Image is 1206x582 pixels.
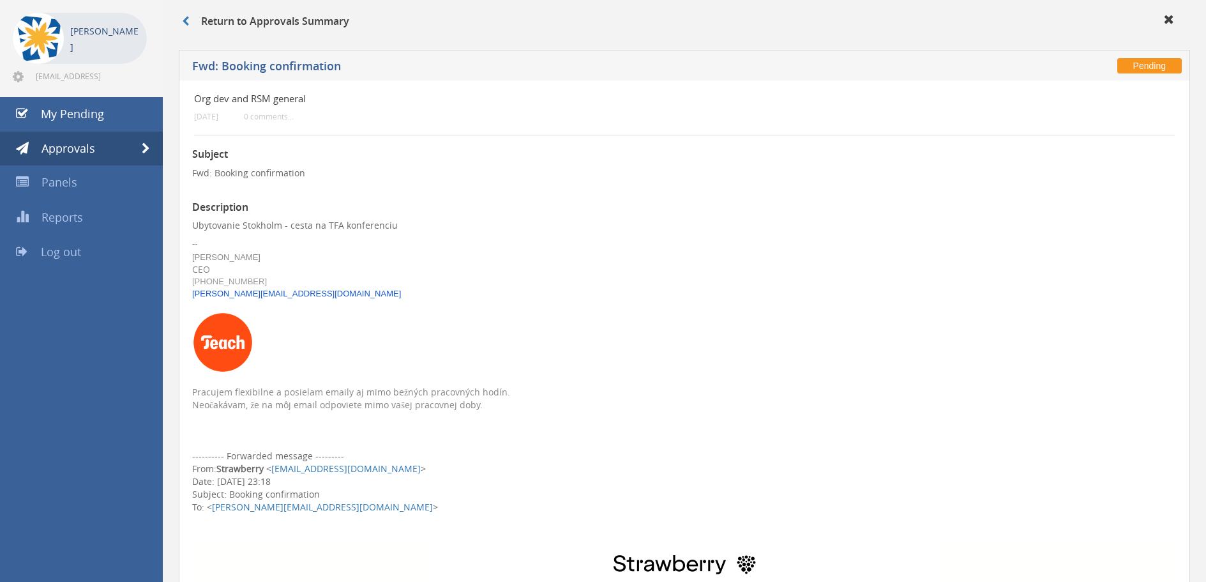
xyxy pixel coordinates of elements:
h3: Return to Approvals Summary [182,16,349,27]
font: [PERSON_NAME] [192,252,260,262]
span: < > [266,463,426,475]
font: Neočakávam, že na môj email odpoviete mimo vašej pracovnej doby. [192,399,483,411]
span: Approvals [41,141,95,156]
h4: Org dev and RSM general [194,93,1011,104]
a: [PERSON_NAME][EMAIL_ADDRESS][DOMAIN_NAME] [212,501,433,513]
p: Fwd: Booking confirmation [192,167,1177,180]
span: [EMAIL_ADDRESS][DOMAIN_NAME] [36,71,144,81]
small: 0 comments... [244,112,294,121]
span: My Pending [41,106,104,121]
h3: Subject [192,149,1177,160]
h3: Description [192,202,1177,213]
div: ---------- Forwarded message --------- From: Date: [DATE] 23:18 Subject: Booking confirmation To:... [192,450,1177,514]
div: Ubytovanie Stokholm - cesta na TFA konferenciu [192,219,1177,232]
a: [PERSON_NAME][EMAIL_ADDRESS][DOMAIN_NAME] [192,289,401,298]
img: AIorK4x0SfpFSGj8NedfJEvwwXnfnLQH_zBGPYxsIGW7-FAmZrX2j10LsE_OqVQOdgdTkFTOprBKd4U [192,312,253,373]
span: -- [192,239,198,249]
p: [PERSON_NAME] [70,23,140,55]
h5: Fwd: Booking confirmation [192,60,884,76]
span: Reports [41,210,83,225]
span: Pending [1117,58,1182,73]
a: [EMAIL_ADDRESS][DOMAIN_NAME] [271,463,421,475]
span: Panels [41,174,77,190]
font: Pracujem flexibilne a posielam emaily aj mimo bežných pracovných hodín. [192,386,510,398]
span: [PHONE_NUMBER] [192,277,267,286]
span: Log out [41,244,81,259]
font: CEO [192,263,210,275]
strong: Strawberry [216,463,264,475]
small: [DATE] [194,112,218,121]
